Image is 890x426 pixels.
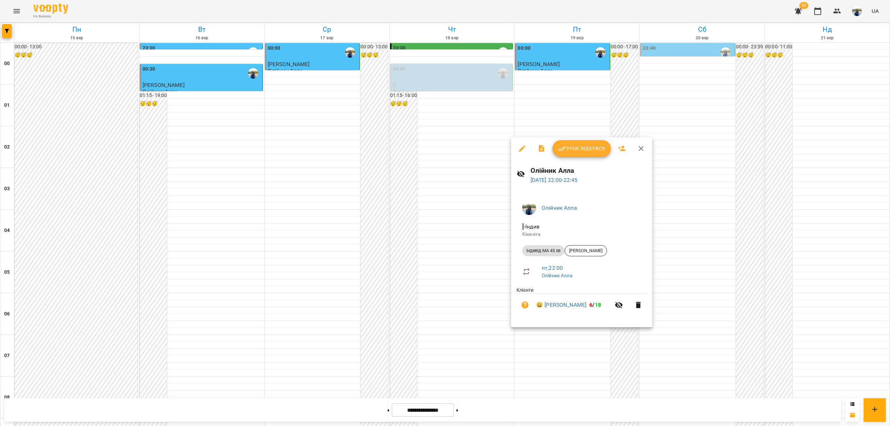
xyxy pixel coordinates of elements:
button: Візит ще не сплачено. Додати оплату? [517,297,533,313]
a: 😀 [PERSON_NAME] [536,301,586,309]
a: пт , 22:00 [542,265,563,271]
div: [PERSON_NAME] [565,245,607,256]
b: / [589,302,601,308]
ul: Клієнти [517,287,647,319]
img: 79bf113477beb734b35379532aeced2e.jpg [522,201,536,215]
a: [DATE] 22:00-22:45 [531,177,578,183]
p: Кімната [522,231,641,238]
span: 6 [589,302,592,308]
span: [PERSON_NAME] [565,248,607,254]
a: Олійник Алла [542,204,577,211]
span: - Індив [522,223,541,230]
h6: Олійник Алла [531,165,647,176]
span: 18 [595,302,601,308]
a: Олійник Алла [542,273,572,278]
button: Урок відбувся [552,140,611,157]
span: індивід МА 45 хв [522,248,565,254]
span: Урок відбувся [558,144,605,153]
